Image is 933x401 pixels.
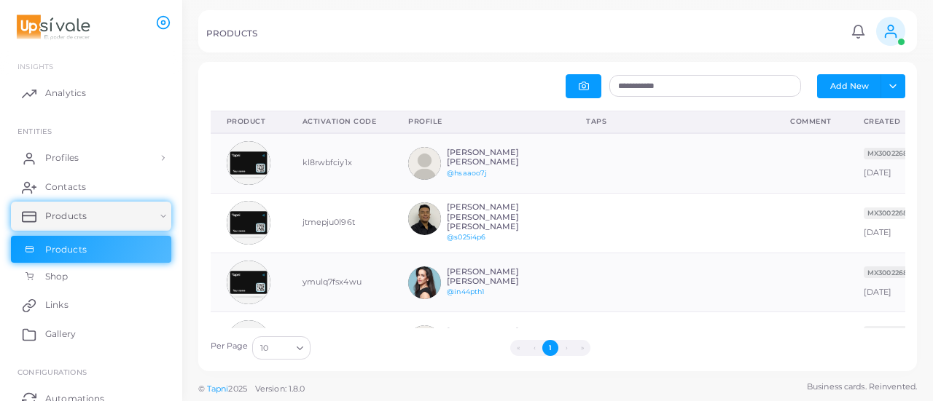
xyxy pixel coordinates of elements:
td: jtmepju0l96t [286,193,393,253]
a: Tapni [207,384,229,394]
span: © [198,383,305,395]
span: ENTITIES [17,127,52,135]
td: ymulq7fsx4wu [286,253,393,312]
span: Shop [45,270,68,283]
a: @in44pth1 [447,287,484,295]
div: Created [864,116,922,127]
span: MX30022680 [864,326,916,338]
td: [DATE] [848,193,932,253]
span: INSIGHTS [17,62,53,71]
span: 10 [260,341,268,356]
button: Add New [817,74,881,98]
h6: [PERSON_NAME] [PERSON_NAME] [447,267,554,286]
div: Product [227,116,270,127]
img: avatar [227,141,270,185]
span: Products [45,210,87,223]
span: Products [45,243,87,256]
img: avatar [227,261,270,304]
button: Go to page 1 [542,340,558,356]
img: avatar [408,202,441,235]
span: Gallery [45,327,76,341]
h6: [PERSON_NAME] [PERSON_NAME] [PERSON_NAME] [447,202,554,231]
a: MX30022680 [864,327,916,337]
ul: Pagination [314,340,786,356]
a: Links [11,290,171,319]
div: Profile [408,116,554,127]
img: avatar [408,266,441,299]
a: Analytics [11,79,171,108]
h6: [PERSON_NAME] [PERSON_NAME] [447,327,554,346]
td: [DATE] [848,253,932,312]
label: Per Page [211,341,249,352]
span: Profiles [45,151,79,164]
td: kl8rwbfciy1x [286,133,393,193]
a: @hsaaoo7j [447,169,487,177]
h5: PRODUCTS [206,28,257,39]
td: [DATE] [848,312,932,372]
a: MX30022680 [864,267,916,277]
h6: [PERSON_NAME] [PERSON_NAME] [447,148,554,167]
a: MX30022680 [864,207,916,218]
input: Search for option [270,340,291,356]
a: @s025i4p6 [447,233,485,241]
span: MX30022680 [864,207,916,219]
img: avatar [408,325,441,358]
span: Version: 1.8.0 [255,384,305,394]
img: avatar [227,320,270,364]
span: MX30022680 [864,148,916,159]
img: avatar [408,147,441,180]
a: Products [11,236,171,263]
span: Business cards. Reinvented. [807,381,917,393]
div: Activation Code [302,116,377,127]
div: Comment [790,116,832,127]
div: Taps [586,116,758,127]
a: Gallery [11,319,171,349]
td: 8dyy9jc476ea [286,312,393,372]
a: Contacts [11,172,171,202]
span: Contacts [45,180,86,194]
span: Analytics [45,87,86,100]
img: logo [13,14,94,41]
span: 2025 [228,383,246,395]
a: Profiles [11,143,171,172]
span: Configurations [17,368,87,376]
span: Links [45,298,69,311]
td: [DATE] [848,133,932,193]
a: MX30022680 [864,148,916,158]
a: Shop [11,263,171,290]
div: Search for option [252,336,311,360]
img: avatar [227,201,270,245]
a: Products [11,202,171,231]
